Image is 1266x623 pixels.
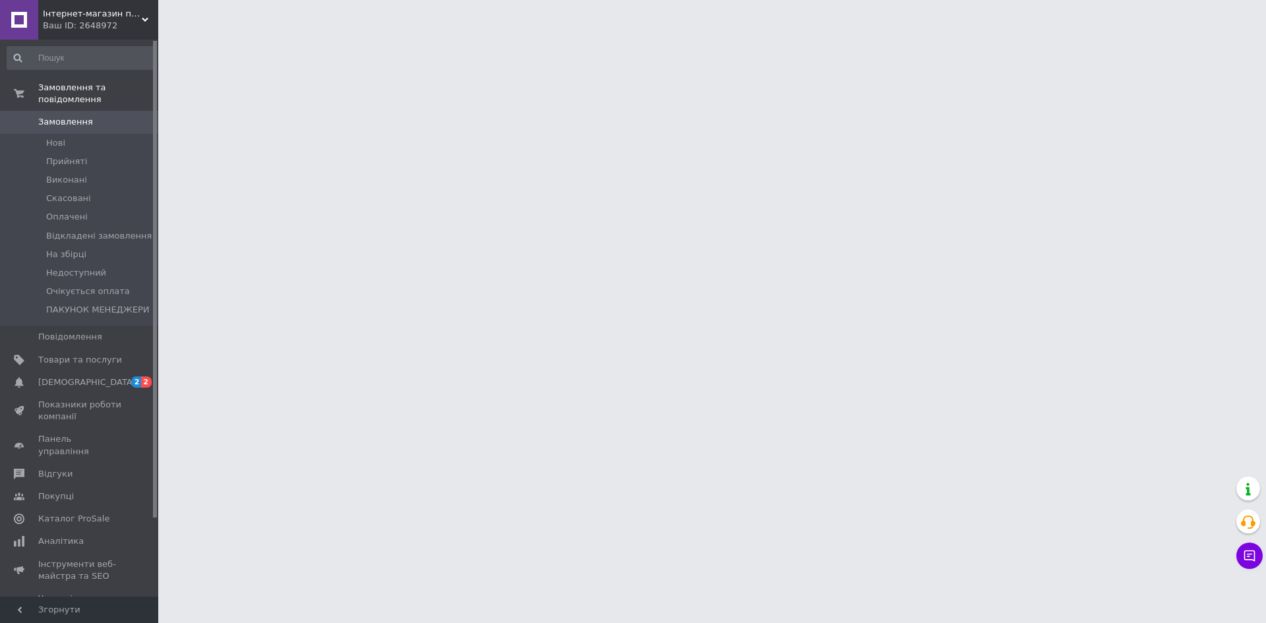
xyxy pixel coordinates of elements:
[38,535,84,547] span: Аналітика
[46,174,87,186] span: Виконані
[46,267,106,279] span: Недоступний
[38,468,73,480] span: Відгуки
[46,285,130,297] span: Очікується оплата
[38,433,122,457] span: Панель управління
[46,156,87,167] span: Прийняті
[46,193,91,204] span: Скасовані
[46,304,150,316] span: ПАКУНОК МЕНЕДЖЕРИ
[38,593,122,616] span: Управління сайтом
[43,20,158,32] div: Ваш ID: 2648972
[46,137,65,149] span: Нові
[38,116,93,128] span: Замовлення
[7,46,156,70] input: Пошук
[38,399,122,423] span: Показники роботи компанії
[38,331,102,343] span: Повідомлення
[38,513,109,525] span: Каталог ProSale
[43,8,142,20] span: Інтернет-магазин підгузників та побутової хімії VIKI Home
[141,376,152,388] span: 2
[46,211,88,223] span: Оплачені
[46,230,152,242] span: Відкладені замовлення
[38,354,122,366] span: Товари та послуги
[131,376,142,388] span: 2
[38,376,136,388] span: [DEMOGRAPHIC_DATA]
[46,249,86,260] span: На збірці
[38,82,158,105] span: Замовлення та повідомлення
[38,558,122,582] span: Інструменти веб-майстра та SEO
[38,490,74,502] span: Покупці
[1236,543,1263,569] button: Чат з покупцем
